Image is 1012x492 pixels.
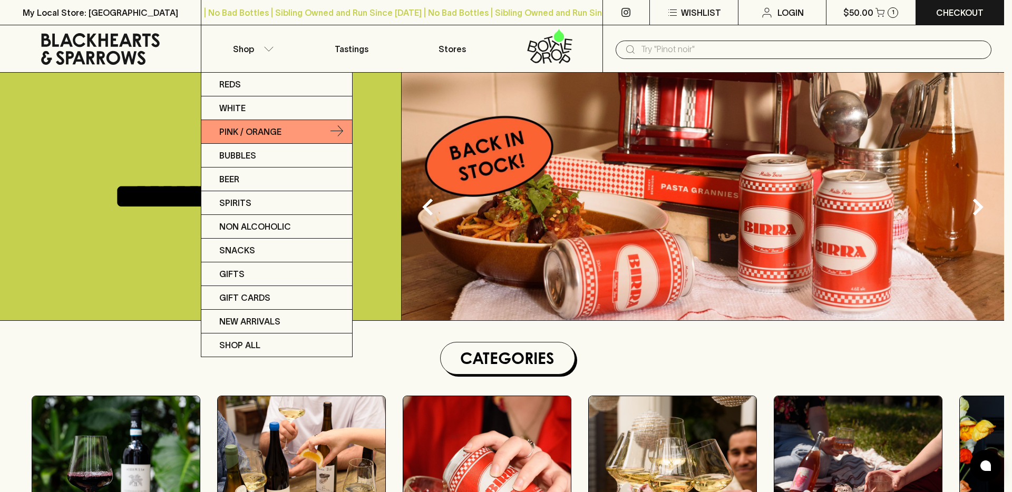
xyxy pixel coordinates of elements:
[201,333,352,357] a: SHOP ALL
[219,244,255,257] p: Snacks
[201,215,352,239] a: Non Alcoholic
[201,120,352,144] a: Pink / Orange
[201,310,352,333] a: New Arrivals
[201,73,352,96] a: Reds
[219,291,270,304] p: Gift Cards
[219,102,246,114] p: White
[201,144,352,168] a: Bubbles
[219,125,281,138] p: Pink / Orange
[219,78,241,91] p: Reds
[219,339,260,351] p: SHOP ALL
[201,262,352,286] a: Gifts
[201,239,352,262] a: Snacks
[201,168,352,191] a: Beer
[219,268,245,280] p: Gifts
[219,149,256,162] p: Bubbles
[219,173,239,185] p: Beer
[201,191,352,215] a: Spirits
[980,460,991,471] img: bubble-icon
[219,196,251,209] p: Spirits
[201,286,352,310] a: Gift Cards
[201,96,352,120] a: White
[219,315,280,328] p: New Arrivals
[219,220,291,233] p: Non Alcoholic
